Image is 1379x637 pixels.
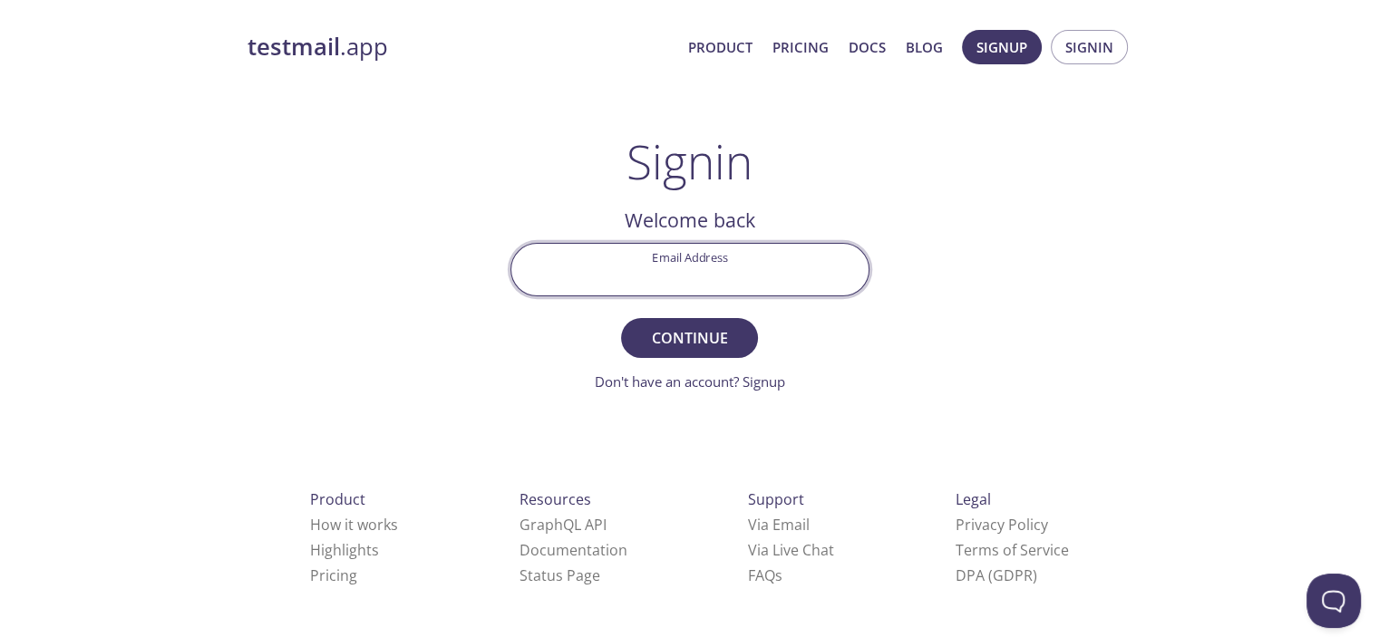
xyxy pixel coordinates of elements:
a: Blog [906,35,943,59]
h2: Welcome back [510,205,869,236]
a: How it works [310,515,398,535]
a: Documentation [520,540,627,560]
a: Terms of Service [956,540,1069,560]
a: Don't have an account? Signup [595,372,785,391]
a: Via Email [748,515,810,535]
iframe: Help Scout Beacon - Open [1306,574,1361,628]
a: testmail.app [248,32,674,63]
a: Via Live Chat [748,540,834,560]
a: Docs [849,35,886,59]
span: Product [310,489,365,509]
a: Privacy Policy [956,515,1048,535]
a: Pricing [772,35,829,59]
span: Signup [976,35,1027,59]
span: Continue [641,325,737,351]
a: Product [688,35,753,59]
a: FAQ [748,565,782,585]
a: Pricing [310,565,357,585]
button: Continue [621,318,757,358]
h1: Signin [626,134,753,188]
button: Signin [1051,30,1128,64]
strong: testmail [248,31,340,63]
span: Legal [956,489,991,509]
button: Signup [962,30,1042,64]
a: DPA (GDPR) [956,565,1037,585]
a: Status Page [520,565,600,585]
a: GraphQL API [520,515,607,535]
span: s [775,565,782,585]
span: Resources [520,489,591,509]
span: Support [748,489,804,509]
a: Highlights [310,540,379,560]
span: Signin [1065,35,1113,59]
